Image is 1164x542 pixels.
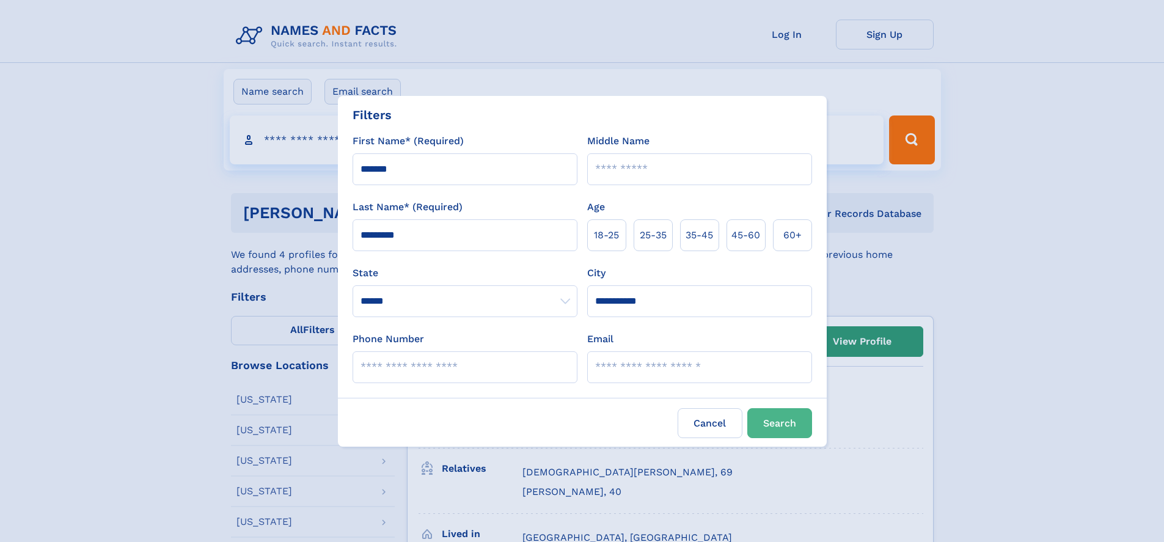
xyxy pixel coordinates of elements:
div: Filters [353,106,392,124]
label: First Name* (Required) [353,134,464,148]
label: City [587,266,606,280]
label: Email [587,332,613,346]
label: Last Name* (Required) [353,200,463,214]
span: 35‑45 [686,228,713,243]
label: Age [587,200,605,214]
button: Search [747,408,812,438]
span: 25‑35 [640,228,667,243]
label: Phone Number [353,332,424,346]
span: 45‑60 [731,228,760,243]
label: Middle Name [587,134,650,148]
label: State [353,266,577,280]
span: 60+ [783,228,802,243]
label: Cancel [678,408,742,438]
span: 18‑25 [594,228,619,243]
